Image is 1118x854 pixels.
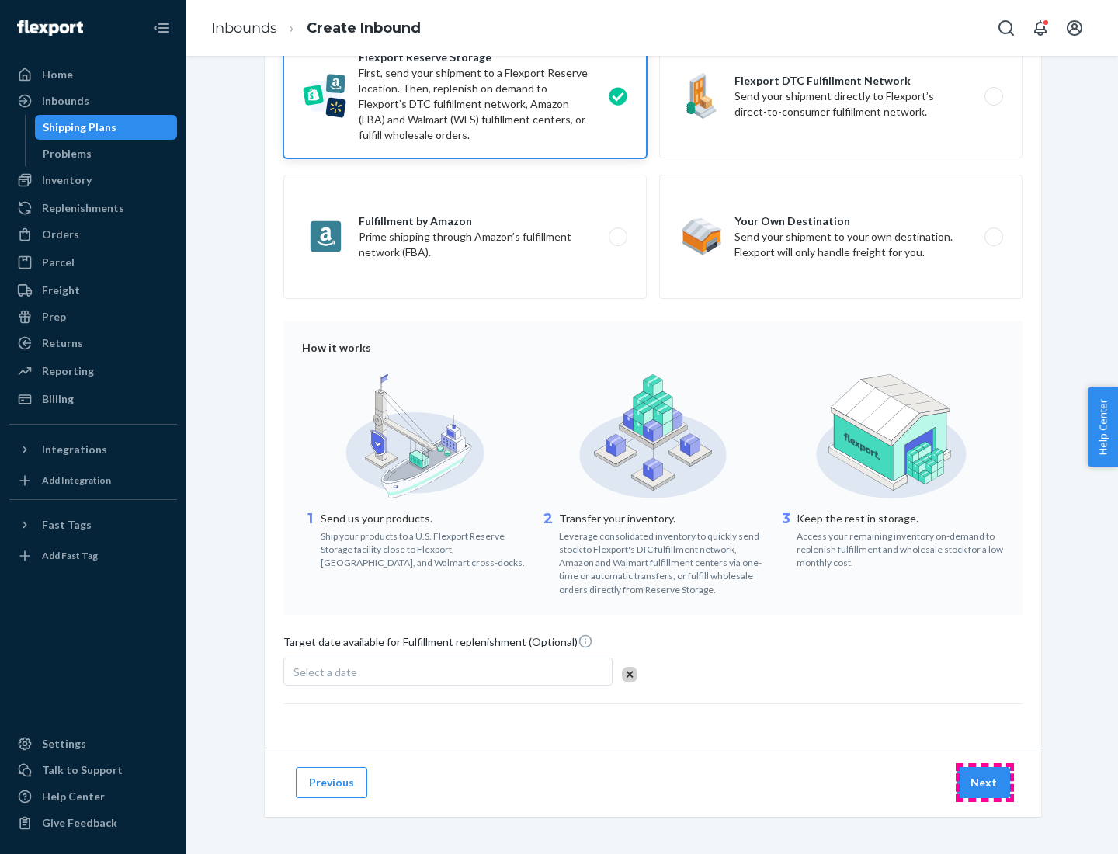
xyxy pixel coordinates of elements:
div: Help Center [42,789,105,804]
a: Replenishments [9,196,177,220]
div: Add Fast Tag [42,549,98,562]
a: Inbounds [9,89,177,113]
button: Previous [296,767,367,798]
a: Parcel [9,250,177,275]
button: Open account menu [1059,12,1090,43]
ol: breadcrumbs [199,5,433,51]
div: Orders [42,227,79,242]
a: Home [9,62,177,87]
button: Integrations [9,437,177,462]
button: Fast Tags [9,512,177,537]
a: Inbounds [211,19,277,36]
div: Prep [42,309,66,325]
p: Transfer your inventory. [559,511,766,526]
a: Problems [35,141,178,166]
div: Returns [42,335,83,351]
div: Settings [42,736,86,752]
a: Shipping Plans [35,115,178,140]
p: Send us your products. [321,511,528,526]
div: Reporting [42,363,94,379]
a: Prep [9,304,177,329]
div: Integrations [42,442,107,457]
img: Flexport logo [17,20,83,36]
button: Help Center [1088,387,1118,467]
div: Fast Tags [42,517,92,533]
div: Freight [42,283,80,298]
a: Settings [9,731,177,756]
a: Billing [9,387,177,411]
a: Reporting [9,359,177,384]
a: Create Inbound [307,19,421,36]
span: Select a date [293,665,357,679]
div: Replenishments [42,200,124,216]
div: Add Integration [42,474,111,487]
a: Inventory [9,168,177,193]
a: Help Center [9,784,177,809]
div: How it works [302,340,1004,356]
div: Inventory [42,172,92,188]
a: Add Fast Tag [9,543,177,568]
button: Give Feedback [9,811,177,835]
div: Give Feedback [42,815,117,831]
p: Keep the rest in storage. [797,511,1004,526]
div: Parcel [42,255,75,270]
div: Access your remaining inventory on-demand to replenish fulfillment and wholesale stock for a low ... [797,526,1004,569]
a: Talk to Support [9,758,177,783]
div: Ship your products to a U.S. Flexport Reserve Storage facility close to Flexport, [GEOGRAPHIC_DAT... [321,526,528,569]
div: Billing [42,391,74,407]
div: Shipping Plans [43,120,116,135]
a: Freight [9,278,177,303]
span: Target date available for Fulfillment replenishment (Optional) [283,634,593,656]
div: 3 [778,509,793,569]
a: Add Integration [9,468,177,493]
div: Problems [43,146,92,161]
button: Next [957,767,1010,798]
div: 1 [302,509,318,569]
a: Returns [9,331,177,356]
div: Inbounds [42,93,89,109]
div: Leverage consolidated inventory to quickly send stock to Flexport's DTC fulfillment network, Amaz... [559,526,766,596]
div: 2 [540,509,556,596]
button: Open Search Box [991,12,1022,43]
div: Home [42,67,73,82]
button: Close Navigation [146,12,177,43]
a: Orders [9,222,177,247]
div: Talk to Support [42,762,123,778]
button: Open notifications [1025,12,1056,43]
